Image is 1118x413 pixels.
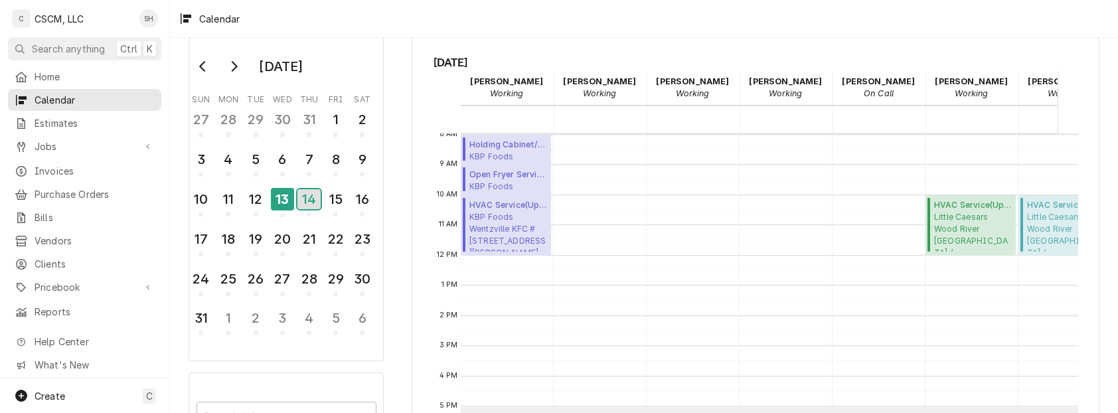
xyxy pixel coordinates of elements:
[297,189,321,209] div: 14
[461,195,552,256] div: HVAC Service(Upcoming)KBP FoodsWentzville KFC #[STREET_ADDRESS][PERSON_NAME][US_STATE]
[299,149,319,169] div: 7
[32,42,105,56] span: Search anything
[436,129,461,139] span: 8 AM
[246,269,266,289] div: 26
[925,195,1016,256] div: HVAC Service(Upcoming)Little Caesars Wood River[GEOGRAPHIC_DATA] / [STREET_ADDRESS][US_STATE]
[935,76,1008,86] strong: [PERSON_NAME]
[12,9,31,28] div: C
[325,269,346,289] div: 29
[325,308,346,328] div: 5
[8,135,161,157] a: Go to Jobs
[218,229,238,249] div: 18
[218,110,238,129] div: 28
[434,189,461,200] span: 10 AM
[120,42,137,56] span: Ctrl
[325,229,346,249] div: 22
[272,269,293,289] div: 27
[191,189,211,209] div: 10
[189,37,384,361] div: Calendar Day Picker
[12,9,31,28] div: CSCM, LLC's Avatar
[246,308,266,328] div: 2
[272,229,293,249] div: 20
[470,76,543,86] strong: [PERSON_NAME]
[35,358,153,372] span: What's New
[8,89,161,111] a: Calendar
[325,110,346,129] div: 1
[352,269,372,289] div: 30
[461,135,552,165] div: Holding Cabinet/Warmer Service(Upcoming)KBP FoodsWentzville KFC #[STREET_ADDRESS][PERSON_NAME][US...
[272,110,293,129] div: 30
[469,169,547,181] span: Open Fryer Service ( Upcoming )
[246,229,266,249] div: 19
[934,199,1012,211] span: HVAC Service ( Upcoming )
[246,189,266,209] div: 12
[35,187,155,201] span: Purchase Orders
[436,340,461,351] span: 3 PM
[842,76,915,86] strong: [PERSON_NAME]
[271,188,294,210] div: 13
[583,88,616,98] em: Working
[8,354,161,376] a: Go to What's New
[35,210,155,224] span: Bills
[1018,71,1111,104] div: Zackary Bain - Working
[436,371,461,381] span: 4 PM
[1028,76,1101,86] strong: [PERSON_NAME]
[647,71,740,104] div: Izaia Bain - Working
[218,308,238,328] div: 1
[254,55,307,78] div: [DATE]
[246,110,266,129] div: 29
[35,93,155,107] span: Calendar
[1048,88,1081,98] em: Working
[925,71,1018,104] div: Sam Smith - Working
[436,400,461,411] span: 5 PM
[246,149,266,169] div: 5
[35,164,155,178] span: Invoices
[35,116,155,130] span: Estimates
[188,90,214,106] th: Sunday
[323,90,349,106] th: Friday
[438,280,461,290] span: 1 PM
[461,165,552,195] div: [Service] Open Fryer Service KBP Foods Wentzville KFC #5845 / 718 W. Pearce Blvd, Wentzville, Mis...
[352,149,372,169] div: 9
[325,189,346,209] div: 15
[461,135,552,165] div: [Service] Holding Cabinet/Warmer Service KBP Foods Wentzville KFC #5845 / 718 W. Pearce Blvd, Wen...
[8,160,161,182] a: Invoices
[352,308,372,328] div: 6
[8,183,161,205] a: Purchase Orders
[299,308,319,328] div: 4
[436,310,461,321] span: 2 PM
[469,211,547,252] span: KBP Foods Wentzville KFC #[STREET_ADDRESS][PERSON_NAME][US_STATE]
[434,250,461,260] span: 12 PM
[1027,211,1105,252] span: Little Caesars Wood River [GEOGRAPHIC_DATA] / [STREET_ADDRESS][US_STATE]
[864,88,894,98] em: On Call
[740,71,833,104] div: James Bain - Working
[352,229,372,249] div: 23
[8,37,161,60] button: Search anythingCtrlK
[8,276,161,298] a: Go to Pricebook
[934,211,1012,252] span: Little Caesars Wood River [GEOGRAPHIC_DATA] / [STREET_ADDRESS][US_STATE]
[8,253,161,275] a: Clients
[955,88,988,98] em: Working
[8,230,161,252] a: Vendors
[214,90,242,106] th: Monday
[352,110,372,129] div: 2
[8,331,161,353] a: Go to Help Center
[35,70,155,84] span: Home
[349,90,376,106] th: Saturday
[676,88,709,98] em: Working
[191,110,211,129] div: 27
[925,195,1016,256] div: [Service] HVAC Service Little Caesars Wood River Little Caesars Wood River / 305 East Edwardsvill...
[191,269,211,289] div: 24
[8,112,161,134] a: Estimates
[242,90,269,106] th: Tuesday
[272,308,293,328] div: 3
[146,389,153,403] span: C
[190,56,216,77] button: Go to previous month
[325,149,346,169] div: 8
[469,151,547,161] span: KBP Foods Wentzville KFC #[STREET_ADDRESS][PERSON_NAME][US_STATE]
[436,159,461,169] span: 9 AM
[35,390,65,402] span: Create
[1027,199,1105,211] span: HVAC Service ( Upcoming )
[1018,195,1110,256] div: [Service] HVAC Service Little Caesars Wood River Little Caesars Wood River / 305 East Edwardsvill...
[1018,195,1110,256] div: HVAC Service(Upcoming)Little Caesars Wood River[GEOGRAPHIC_DATA] / [STREET_ADDRESS][US_STATE]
